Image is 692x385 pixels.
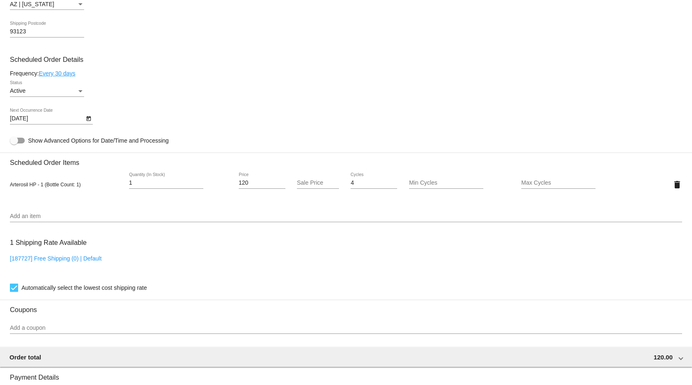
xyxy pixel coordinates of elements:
input: Price [239,180,285,186]
input: Add a coupon [10,325,682,331]
span: Arterosil HP - 1 (Bottle Count: 1) [10,182,81,188]
mat-select: Status [10,88,84,94]
mat-select: Shipping State [10,1,84,8]
span: Show Advanced Options for Date/Time and Processing [28,136,169,145]
div: Frequency: [10,70,682,77]
h3: Coupons [10,300,682,314]
h3: Scheduled Order Items [10,153,682,167]
input: Sale Price [297,180,339,186]
span: AZ | [US_STATE] [10,1,54,7]
span: 120.00 [654,354,673,361]
a: [187727] Free Shipping (0) | Default [10,255,101,262]
span: Active [10,87,26,94]
span: Order total [9,354,41,361]
button: Open calendar [84,114,93,122]
mat-icon: delete [672,180,682,190]
input: Next Occurrence Date [10,115,84,122]
input: Shipping Postcode [10,28,84,35]
input: Cycles [351,180,397,186]
h3: 1 Shipping Rate Available [10,234,87,251]
input: Add an item [10,213,682,220]
span: Automatically select the lowest cost shipping rate [21,283,147,293]
input: Quantity (In Stock) [129,180,203,186]
input: Min Cycles [409,180,483,186]
h3: Payment Details [10,367,682,381]
h3: Scheduled Order Details [10,56,682,63]
a: Every 30 days [39,70,75,77]
input: Max Cycles [521,180,595,186]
